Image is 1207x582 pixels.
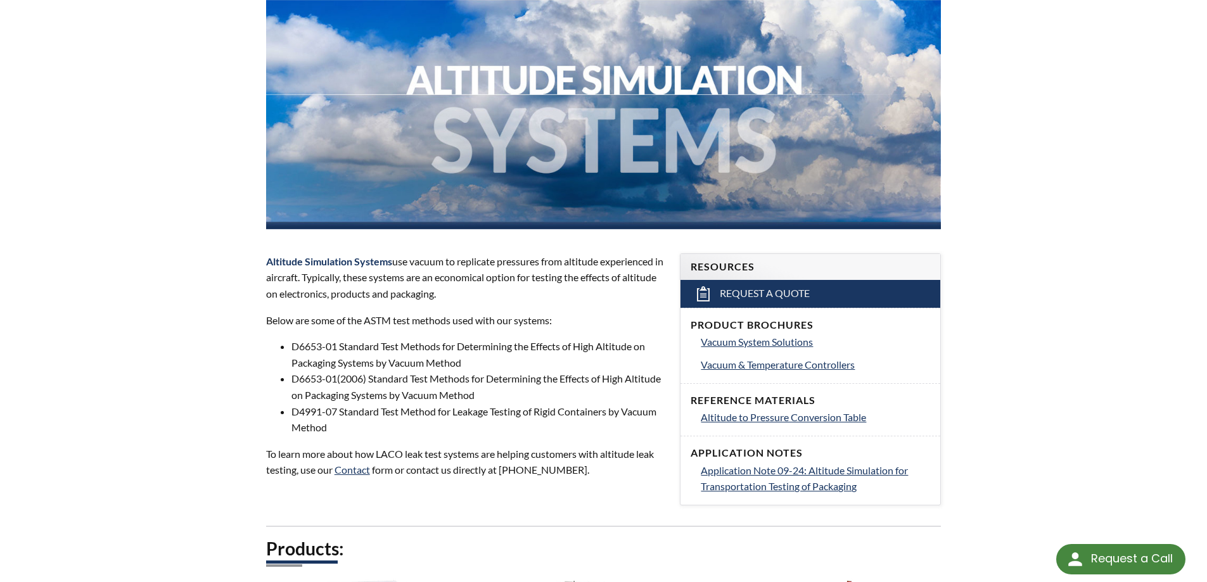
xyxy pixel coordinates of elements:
[691,260,930,274] h4: Resources
[701,464,908,493] span: Application Note 09-24: Altitude Simulation for Transportation Testing of Packaging
[701,334,930,350] a: Vacuum System Solutions
[291,403,665,436] li: D4991-07 Standard Test Method for Leakage Testing of Rigid Containers by Vacuum Method
[701,409,930,426] a: Altitude to Pressure Conversion Table
[266,255,392,267] strong: Altitude Simulation Systems
[335,464,370,476] a: Contact
[1065,549,1085,569] img: round button
[701,336,813,348] span: Vacuum System Solutions
[701,411,866,423] span: Altitude to Pressure Conversion Table
[701,357,930,373] a: Vacuum & Temperature Controllers
[266,253,665,302] p: use vacuum to replicate pressures from altitude experienced in aircraft. Typically, these systems...
[701,358,855,370] span: Vacuum & Temperature Controllers
[1091,544,1173,573] div: Request a Call
[291,338,665,370] li: D6653-01 Standard Test Methods for Determining the Effects of High Altitude on Packaging Systems ...
[291,370,665,403] li: D6653-01(2006) Standard Test Methods for Determining the Effects of High Altitude on Packaging Sy...
[680,280,940,308] a: Request a Quote
[701,462,930,495] a: Application Note 09-24: Altitude Simulation for Transportation Testing of Packaging
[266,537,942,560] h2: Products:
[266,312,665,329] p: Below are some of the ASTM test methods used with our systems:
[691,446,930,460] h4: Application Notes
[1056,544,1185,574] div: Request a Call
[691,319,930,332] h4: Product Brochures
[266,446,665,478] p: To learn more about how LACO leak test systems are helping customers with altitude leak testing, ...
[720,287,810,300] span: Request a Quote
[691,394,930,407] h4: Reference Materials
